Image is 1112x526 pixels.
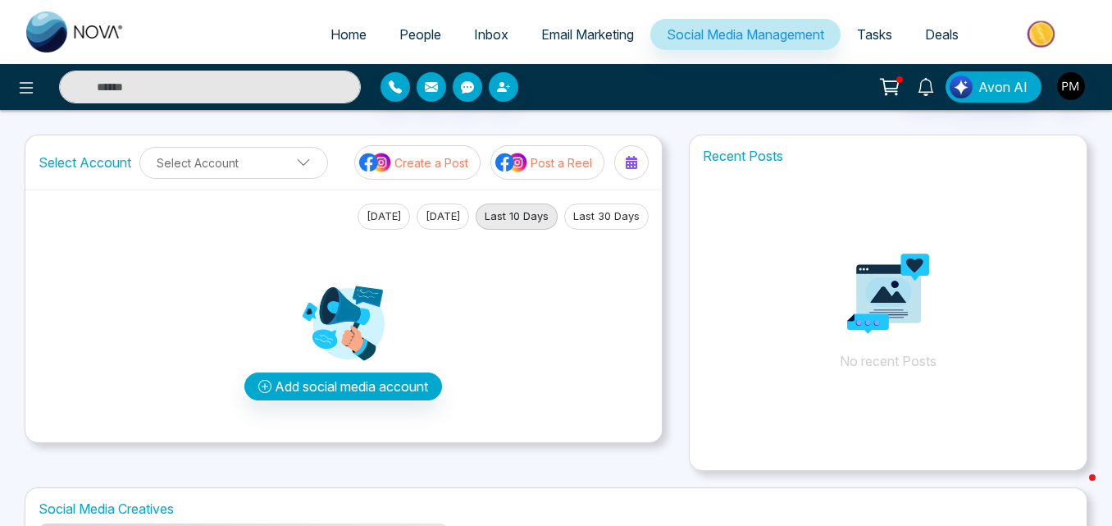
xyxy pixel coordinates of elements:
[383,19,458,50] a: People
[476,204,558,230] button: Last 10 Days
[541,26,634,43] span: Email Marketing
[857,26,892,43] span: Tasks
[394,154,468,172] p: Create a Post
[650,19,841,50] a: Social Media Management
[950,75,973,98] img: Lead Flow
[847,253,929,335] img: Analytics png
[303,282,385,364] img: Analytics png
[417,204,469,230] button: [DATE]
[909,19,975,50] a: Deals
[39,501,1073,517] h1: Social Media Creatives
[26,11,125,53] img: Nova CRM Logo
[978,77,1028,97] span: Avon AI
[495,152,528,173] img: social-media-icon
[39,153,131,172] label: Select Account
[490,145,604,180] button: social-media-iconPost a Reel
[359,152,392,173] img: social-media-icon
[139,147,328,179] button: Select Account
[354,145,481,180] button: social-media-iconCreate a Post
[474,26,508,43] span: Inbox
[667,26,824,43] span: Social Media Management
[690,172,1087,419] p: No recent Posts
[314,19,383,50] a: Home
[690,149,1087,164] h1: Recent Posts
[1057,72,1085,100] img: User Avatar
[531,154,592,172] p: Post a Reel
[244,373,442,400] button: Add social media account
[330,26,367,43] span: Home
[983,16,1102,53] img: Market-place.gif
[458,19,525,50] a: Inbox
[925,26,959,43] span: Deals
[841,19,909,50] a: Tasks
[525,19,650,50] a: Email Marketing
[399,26,441,43] span: People
[564,204,649,230] button: Last 30 Days
[1056,470,1096,510] iframe: Intercom live chat
[946,71,1041,103] button: Avon AI
[358,204,410,230] button: [DATE]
